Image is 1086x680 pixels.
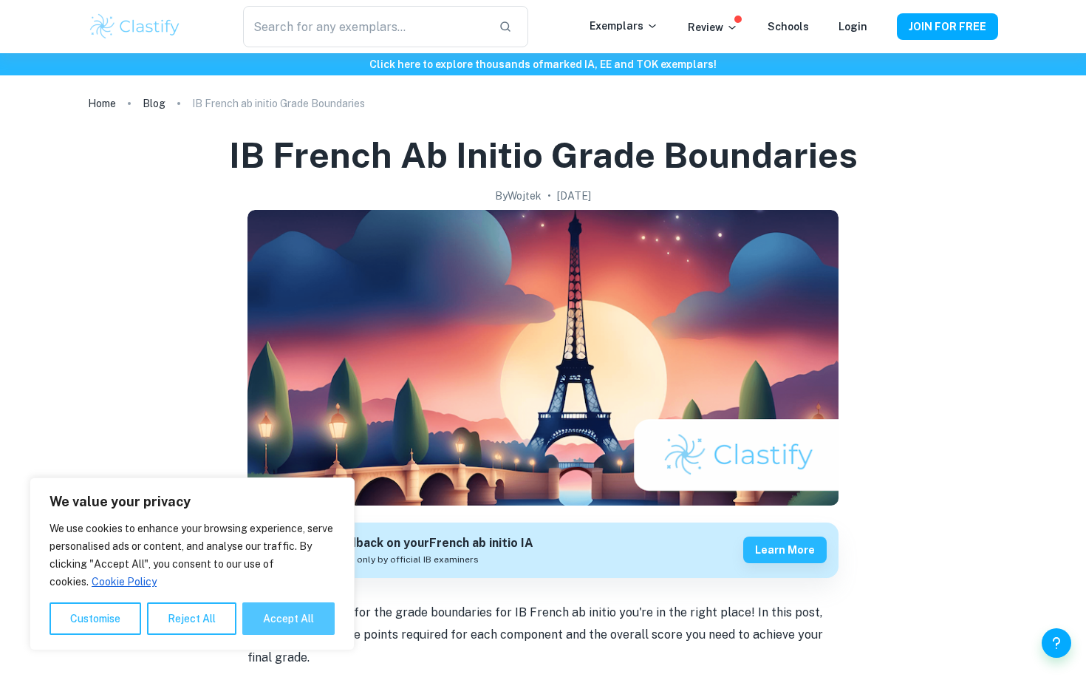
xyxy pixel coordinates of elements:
[88,93,116,114] a: Home
[3,56,1083,72] h6: Click here to explore thousands of marked IA, EE and TOK exemplars !
[242,602,335,635] button: Accept All
[495,188,542,204] h2: By Wojtek
[768,21,809,33] a: Schools
[322,553,479,566] span: Marked only by official IB examiners
[192,95,365,112] p: IB French ab initio Grade Boundaries
[743,537,827,563] button: Learn more
[897,13,998,40] button: JOIN FOR FREE
[49,493,335,511] p: We value your privacy
[229,132,858,179] h1: IB French ab initio Grade Boundaries
[88,12,182,41] img: Clastify logo
[557,188,591,204] h2: [DATE]
[247,523,839,578] a: Get feedback on yourFrench ab initio IAMarked only by official IB examinersLearn more
[247,210,839,506] img: IB French ab initio Grade Boundaries cover image
[30,477,355,650] div: We value your privacy
[1042,628,1071,658] button: Help and Feedback
[247,602,839,669] p: If you're searching for the grade boundaries for IB French ab initio you're in the right place! I...
[91,575,157,588] a: Cookie Policy
[590,18,658,34] p: Exemplars
[303,534,533,553] h6: Get feedback on your French ab initio IA
[688,19,738,35] p: Review
[147,602,236,635] button: Reject All
[547,188,551,204] p: •
[839,21,867,33] a: Login
[49,602,141,635] button: Customise
[243,6,487,47] input: Search for any exemplars...
[143,93,165,114] a: Blog
[49,520,335,591] p: We use cookies to enhance your browsing experience, serve personalised ads or content, and analys...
